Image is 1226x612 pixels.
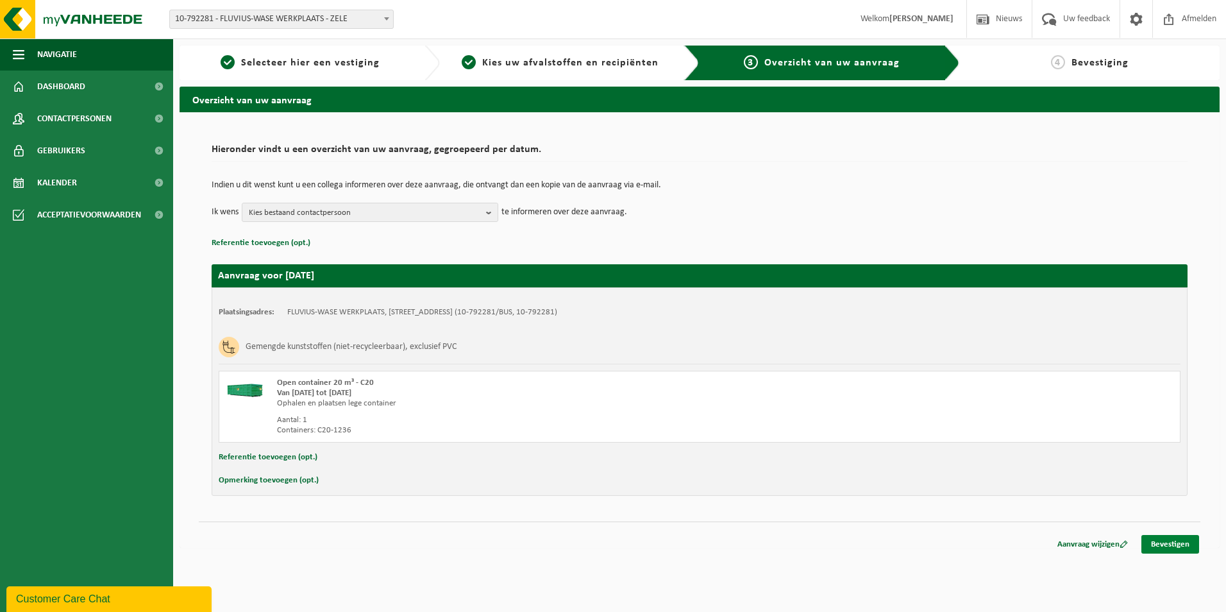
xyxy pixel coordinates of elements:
[277,398,751,409] div: Ophalen en plaatsen lege container
[219,449,317,466] button: Referentie toevoegen (opt.)
[37,103,112,135] span: Contactpersonen
[219,472,319,489] button: Opmerking toevoegen (opt.)
[212,235,310,251] button: Referentie toevoegen (opt.)
[277,415,751,425] div: Aantal: 1
[1048,535,1138,554] a: Aanvraag wijzigen
[889,14,953,24] strong: [PERSON_NAME]
[501,203,627,222] p: te informeren over deze aanvraag.
[241,58,380,68] span: Selecteer hier een vestiging
[212,181,1188,190] p: Indien u dit wenst kunt u een collega informeren over deze aanvraag, die ontvangt dan een kopie v...
[462,55,476,69] span: 2
[446,55,675,71] a: 2Kies uw afvalstoffen en recipiënten
[37,199,141,231] span: Acceptatievoorwaarden
[37,135,85,167] span: Gebruikers
[37,38,77,71] span: Navigatie
[169,10,394,29] span: 10-792281 - FLUVIUS-WASE WERKPLAATS - ZELE
[277,378,374,387] span: Open container 20 m³ - C20
[221,55,235,69] span: 1
[212,144,1188,162] h2: Hieronder vindt u een overzicht van uw aanvraag, gegroepeerd per datum.
[744,55,758,69] span: 3
[212,203,239,222] p: Ik wens
[764,58,900,68] span: Overzicht van uw aanvraag
[1071,58,1129,68] span: Bevestiging
[277,425,751,436] div: Containers: C20-1236
[218,271,314,281] strong: Aanvraag voor [DATE]
[170,10,393,28] span: 10-792281 - FLUVIUS-WASE WERKPLAATS - ZELE
[226,378,264,397] img: HK-XC-20-GN-00.png
[482,58,659,68] span: Kies uw afvalstoffen en recipiënten
[246,337,457,357] h3: Gemengde kunststoffen (niet-recycleerbaar), exclusief PVC
[1141,535,1199,554] a: Bevestigen
[6,584,214,612] iframe: chat widget
[1051,55,1065,69] span: 4
[186,55,414,71] a: 1Selecteer hier een vestiging
[287,307,557,318] td: FLUVIUS-WASE WERKPLAATS, [STREET_ADDRESS] (10-792281/BUS, 10-792281)
[249,203,481,223] span: Kies bestaand contactpersoon
[242,203,498,222] button: Kies bestaand contactpersoon
[219,308,274,316] strong: Plaatsingsadres:
[37,167,77,199] span: Kalender
[277,389,351,397] strong: Van [DATE] tot [DATE]
[180,87,1220,112] h2: Overzicht van uw aanvraag
[37,71,85,103] span: Dashboard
